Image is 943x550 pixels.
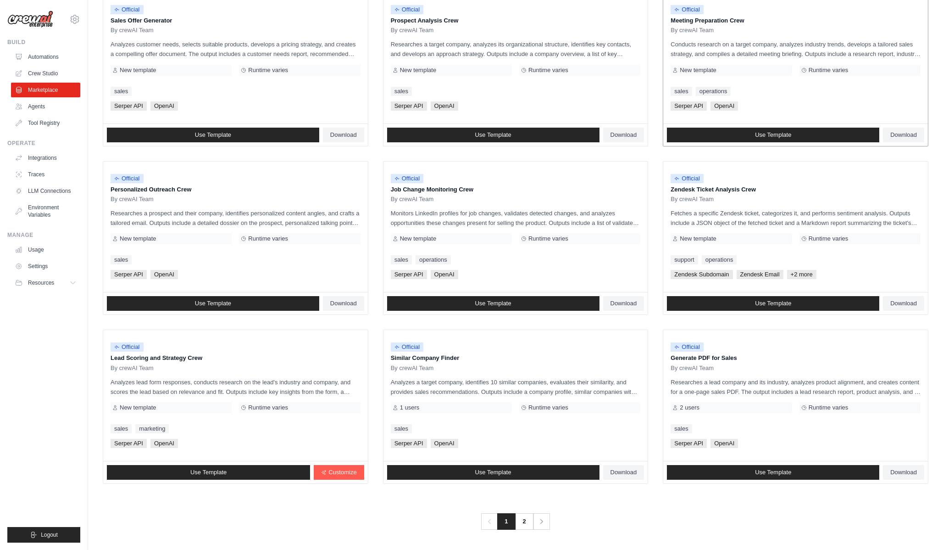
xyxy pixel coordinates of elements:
span: OpenAI [150,101,178,111]
span: Logout [41,531,58,539]
span: By crewAI Team [391,365,434,372]
a: Use Template [107,128,319,142]
span: 2 users [680,404,699,411]
span: Serper API [391,439,427,448]
span: Runtime varies [809,67,849,74]
a: Use Template [667,296,879,311]
span: New template [680,67,716,74]
p: Monitors LinkedIn profiles for job changes, validates detected changes, and analyzes opportunitie... [391,208,641,228]
a: Automations [11,50,80,64]
span: Use Template [190,469,227,476]
span: Official [111,174,144,183]
a: Customize [314,465,364,480]
div: Operate [7,140,80,147]
a: Use Template [387,128,599,142]
a: sales [671,87,692,96]
span: New template [680,235,716,242]
span: Serper API [391,270,427,279]
span: Customize [328,469,356,476]
span: Use Template [755,469,791,476]
span: Official [391,5,424,14]
span: By crewAI Team [391,196,434,203]
span: By crewAI Team [671,196,714,203]
span: Official [671,5,704,14]
span: Use Template [475,131,511,139]
span: Official [391,174,424,183]
span: Download [890,300,917,307]
span: OpenAI [431,101,458,111]
p: Researches a lead company and its industry, analyzes product alignment, and creates content for a... [671,377,921,397]
span: Serper API [111,270,147,279]
img: Logo [7,11,53,28]
span: Use Template [195,131,231,139]
a: operations [416,255,451,264]
p: Generate PDF for Sales [671,354,921,363]
span: Runtime varies [248,404,288,411]
span: Serper API [671,439,707,448]
span: Use Template [475,300,511,307]
a: Traces [11,167,80,182]
p: Zendesk Ticket Analysis Crew [671,185,921,194]
span: Official [671,174,704,183]
a: Environment Variables [11,200,80,222]
span: By crewAI Team [671,365,714,372]
span: By crewAI Team [391,27,434,34]
a: Usage [11,242,80,257]
a: Use Template [667,128,879,142]
span: Serper API [111,101,147,111]
span: Download [610,131,637,139]
p: Prospect Analysis Crew [391,16,641,25]
span: OpenAI [431,270,458,279]
div: Manage [7,231,80,239]
a: marketing [135,424,169,433]
span: Zendesk Email [737,270,783,279]
a: sales [391,87,412,96]
a: Download [883,465,924,480]
a: Settings [11,259,80,274]
a: sales [391,255,412,264]
p: Lead Scoring and Strategy Crew [111,354,361,363]
a: sales [111,424,132,433]
span: OpenAI [431,439,458,448]
a: Download [883,128,924,142]
span: 1 users [400,404,420,411]
p: Personalized Outreach Crew [111,185,361,194]
span: Runtime varies [528,67,568,74]
span: New template [400,235,436,242]
p: Researches a prospect and their company, identifies personalized content angles, and crafts a tai... [111,208,361,228]
p: Analyzes a target company, identifies 10 similar companies, evaluates their similarity, and provi... [391,377,641,397]
span: Serper API [671,101,707,111]
span: Runtime varies [248,67,288,74]
div: Build [7,39,80,46]
span: Runtime varies [528,404,568,411]
p: Meeting Preparation Crew [671,16,921,25]
nav: Pagination [481,513,549,530]
p: Fetches a specific Zendesk ticket, categorizes it, and performs sentiment analysis. Outputs inclu... [671,208,921,228]
span: Download [890,131,917,139]
span: Download [610,469,637,476]
span: Official [111,5,144,14]
span: Resources [28,279,54,286]
a: LLM Connections [11,184,80,198]
span: Zendesk Subdomain [671,270,732,279]
span: New template [120,235,156,242]
span: OpenAI [150,270,178,279]
span: Download [330,131,357,139]
span: OpenAI [150,439,178,448]
span: New template [400,67,436,74]
p: Analyzes customer needs, selects suitable products, develops a pricing strategy, and creates a co... [111,39,361,59]
p: Analyzes lead form responses, conducts research on the lead's industry and company, and scores th... [111,377,361,397]
span: Use Template [755,300,791,307]
span: Runtime varies [809,404,849,411]
span: Use Template [195,300,231,307]
a: Use Template [107,465,310,480]
span: Official [111,342,144,352]
span: Runtime varies [528,235,568,242]
span: Serper API [391,101,427,111]
a: sales [671,424,692,433]
button: Logout [7,527,80,543]
span: Runtime varies [809,235,849,242]
span: By crewAI Team [671,27,714,34]
span: 1 [497,513,515,530]
a: 2 [515,513,533,530]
